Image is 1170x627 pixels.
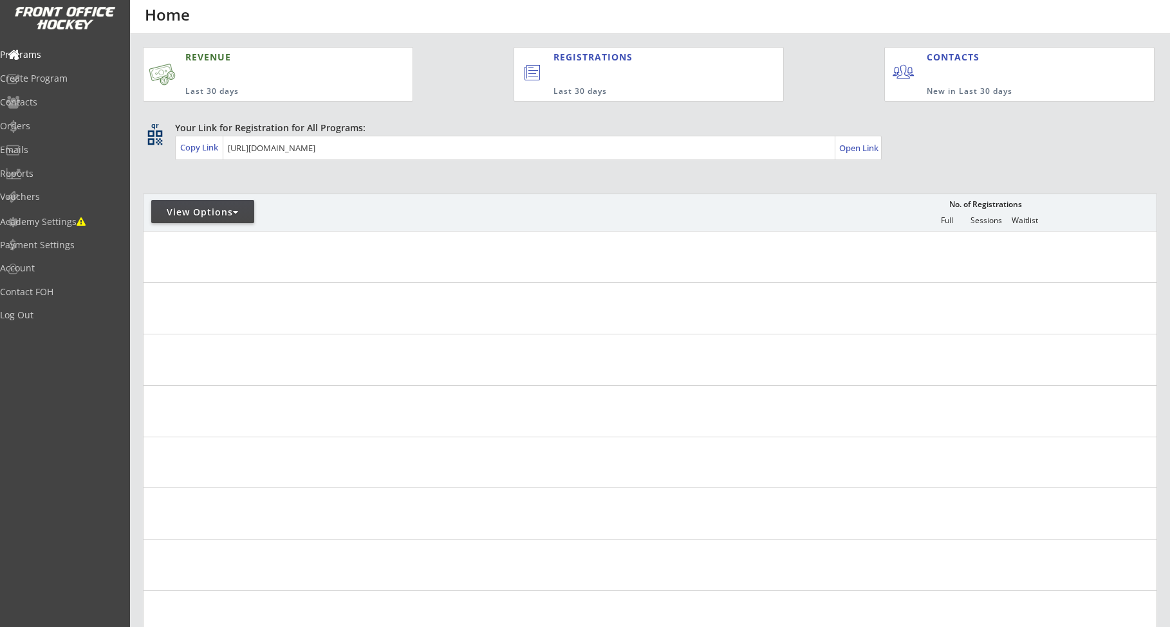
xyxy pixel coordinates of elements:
div: Your Link for Registration for All Programs: [175,122,1117,134]
div: Open Link [839,143,880,154]
div: Last 30 days [553,86,732,97]
div: No. of Registrations [945,200,1025,209]
div: REGISTRATIONS [553,51,725,64]
div: Waitlist [1005,216,1044,225]
div: Last 30 days [185,86,351,97]
div: qr [147,122,162,130]
div: Copy Link [180,141,221,153]
div: Sessions [967,216,1005,225]
div: Full [927,216,966,225]
div: CONTACTS [927,51,985,64]
div: REVENUE [185,51,351,64]
button: qr_code [145,128,165,147]
div: View Options [151,206,254,219]
a: Open Link [839,139,880,157]
div: New in Last 30 days [927,86,1094,97]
